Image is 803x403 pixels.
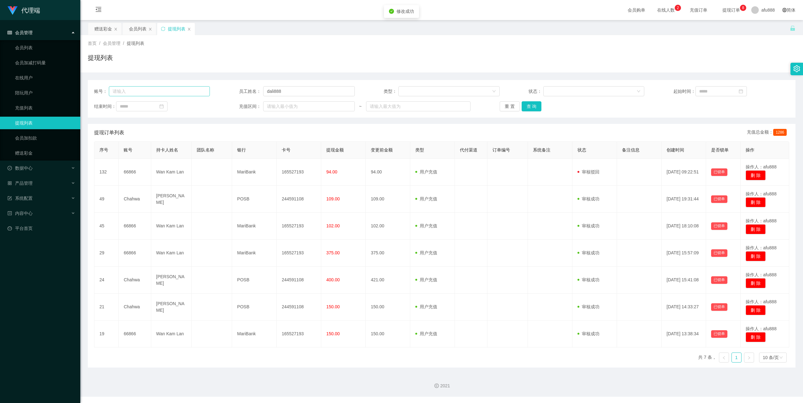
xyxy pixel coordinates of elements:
[415,196,437,201] span: 用户充值
[124,147,132,152] span: 账号
[277,213,321,240] td: 165527193
[662,321,706,347] td: [DATE] 13:38:34
[460,147,477,152] span: 代付渠道
[675,5,681,11] sup: 2
[277,159,321,186] td: 165527193
[371,147,393,152] span: 变更前金额
[94,88,109,95] span: 账号：
[434,384,439,388] i: 图标: copyright
[151,186,192,213] td: [PERSON_NAME]
[94,240,119,267] td: 29
[232,294,277,321] td: POSB
[263,101,355,111] input: 请输入最小值为
[677,5,679,11] p: 2
[577,331,599,336] span: 审核成功
[740,5,746,11] sup: 8
[277,240,321,267] td: 165527193
[746,272,777,277] span: 操作人：afu888
[94,23,112,35] div: 赠送彩金
[8,196,12,200] i: 图标: form
[396,9,414,14] span: 修改成功
[415,304,437,309] span: 用户充值
[711,147,729,152] span: 是否锁单
[577,277,599,282] span: 审核成功
[389,9,394,14] i: icon: check-circle
[719,353,729,363] li: 上一页
[739,89,743,93] i: 图标: calendar
[168,23,185,35] div: 提现列表
[99,41,100,46] span: /
[415,250,437,255] span: 用户充值
[8,181,33,186] span: 产品管理
[119,267,151,294] td: Chahwa
[662,267,706,294] td: [DATE] 15:41:08
[119,159,151,186] td: 66866
[698,353,716,363] li: 共 7 条，
[282,147,290,152] span: 卡号
[779,356,783,360] i: 图标: down
[103,41,120,46] span: 会员管理
[15,147,75,159] a: 赠送彩金
[577,223,599,228] span: 审核成功
[366,213,410,240] td: 102.00
[533,147,550,152] span: 系统备注
[747,356,751,360] i: 图标: right
[239,88,263,95] span: 员工姓名：
[366,101,471,111] input: 请输入最大值为
[577,147,586,152] span: 状态
[161,27,165,31] i: 图标: sync
[746,251,766,261] button: 删 除
[654,8,678,12] span: 在线人数
[114,27,118,31] i: 图标: close
[148,27,152,31] i: 图标: close
[746,170,766,180] button: 删 除
[732,353,741,362] a: 1
[197,147,214,152] span: 团队名称
[119,186,151,213] td: Chahwa
[239,103,263,110] span: 充值区间：
[326,223,340,228] span: 102.00
[151,240,192,267] td: Wan Kam Lan
[662,294,706,321] td: [DATE] 14:33:27
[366,186,410,213] td: 109.00
[711,222,727,230] button: 已锁单
[522,101,542,111] button: 查 询
[722,356,726,360] i: 图标: left
[94,129,124,136] span: 提现订单列表
[662,213,706,240] td: [DATE] 18:10:08
[719,8,743,12] span: 提现订单
[15,72,75,84] a: 在线用户
[711,276,727,284] button: 已锁单
[119,321,151,347] td: 66866
[793,65,800,72] i: 图标: setting
[129,23,146,35] div: 会员列表
[127,41,144,46] span: 提现列表
[662,240,706,267] td: [DATE] 15:57:09
[773,129,787,136] span: 1286
[277,267,321,294] td: 244591108
[151,213,192,240] td: Wan Kam Lan
[746,191,777,196] span: 操作人：afu888
[15,117,75,129] a: 提现列表
[8,166,12,170] i: 图标: check-circle-o
[529,88,543,95] span: 状态：
[232,159,277,186] td: MariBank
[747,129,789,136] div: 充值总金额：
[326,169,337,174] span: 94.00
[232,213,277,240] td: MariBank
[94,321,119,347] td: 19
[8,30,12,35] i: 图标: table
[85,383,798,389] div: 2021
[119,213,151,240] td: 66866
[8,211,33,216] span: 内容中心
[8,181,12,185] i: 图标: appstore-o
[88,41,97,46] span: 首页
[277,186,321,213] td: 244591108
[366,294,410,321] td: 150.00
[263,86,355,96] input: 请输入
[15,41,75,54] a: 会员列表
[8,8,40,13] a: 代理端
[746,332,766,342] button: 删 除
[662,186,706,213] td: [DATE] 19:31:44
[384,88,398,95] span: 类型：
